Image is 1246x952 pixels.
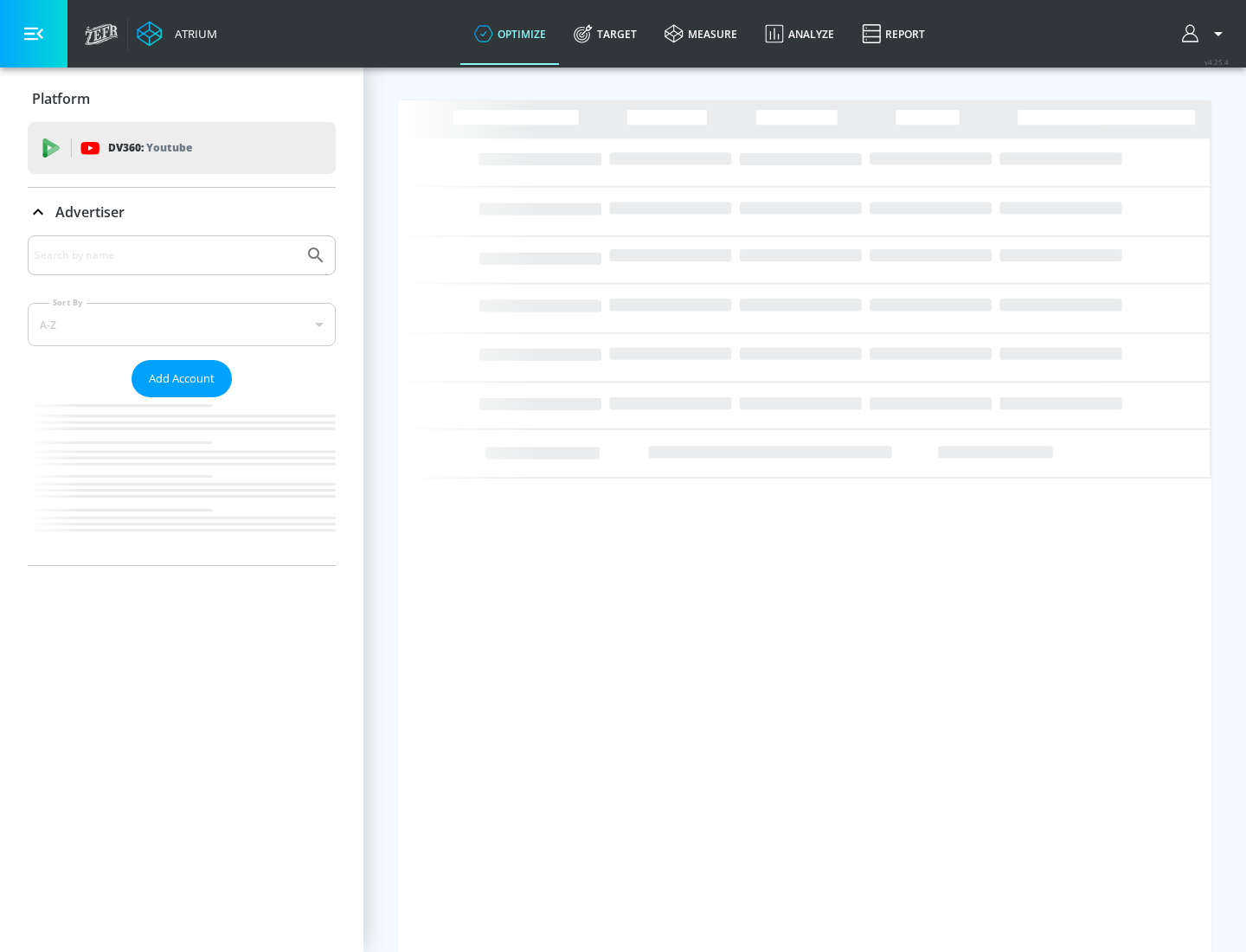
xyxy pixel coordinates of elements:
label: Sort By [49,297,87,308]
button: Add Account [132,360,232,397]
p: Advertiser [55,203,125,222]
p: DV360: [108,138,192,158]
div: Advertiser [28,188,336,236]
div: A-Z [28,303,336,346]
a: Report [848,3,939,65]
input: Search by name [35,244,297,267]
span: Add Account [149,369,215,389]
p: Platform [32,89,90,108]
a: Target [560,3,651,65]
a: Analyze [751,3,848,65]
span: v 4.25.4 [1204,57,1229,67]
div: Atrium [168,26,217,42]
a: Atrium [137,21,217,47]
a: measure [651,3,751,65]
nav: list of Advertiser [28,397,336,565]
a: optimize [460,3,560,65]
div: Platform [28,74,336,123]
div: DV360: Youtube [28,122,336,174]
p: Youtube [146,138,192,157]
div: Advertiser [28,235,336,565]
